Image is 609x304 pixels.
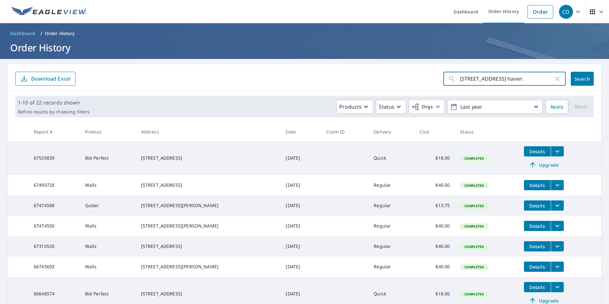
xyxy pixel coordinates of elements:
td: $40.00 [414,175,455,195]
td: 67474550 [29,216,80,236]
a: Order [527,5,553,18]
td: Walls [80,175,136,195]
span: Details [528,182,547,188]
button: Apply [545,100,568,114]
th: Report # [29,122,80,141]
div: [STREET_ADDRESS][PERSON_NAME] [141,202,276,209]
td: Regular [369,236,414,257]
td: $18.00 [414,141,455,175]
h1: Order History [8,41,601,54]
td: Regular [369,195,414,216]
p: Download Excel [31,75,70,82]
button: filesDropdownBtn-67520839 [551,146,564,156]
button: filesDropdownBtn-67474550 [551,221,564,231]
td: [DATE] [281,257,321,277]
span: Details [528,223,547,229]
th: Address [136,122,281,141]
span: Dashboard [10,30,35,37]
div: CO [559,5,573,19]
button: Download Excel [15,72,75,86]
span: Completed [461,224,488,228]
button: detailsBtn-67310520 [524,241,551,251]
input: Address, Report #, Claim ID, etc. [460,70,554,88]
p: Products [339,103,362,111]
p: Order History [45,30,75,37]
td: Regular [369,216,414,236]
td: Walls [80,257,136,277]
img: EV Logo [11,7,87,17]
td: $13.75 [414,195,455,216]
span: Completed [461,183,488,188]
th: Date [281,122,321,141]
td: [DATE] [281,175,321,195]
td: Walls [80,236,136,257]
td: 67310520 [29,236,80,257]
span: Completed [461,204,488,208]
p: Last year [458,101,532,112]
th: Status [455,122,519,141]
th: Claim ID [321,122,369,141]
span: Completed [461,244,488,249]
button: detailsBtn-67490728 [524,180,551,190]
td: [DATE] [281,236,321,257]
td: [DATE] [281,216,321,236]
span: Upgrade [528,161,560,169]
a: Dashboard [8,28,38,39]
td: Regular [369,175,414,195]
td: Regular [369,257,414,277]
p: Refine results by choosing filters [18,109,90,115]
td: 66745693 [29,257,80,277]
button: Products [336,100,373,114]
p: Status [379,103,394,111]
td: [DATE] [281,141,321,175]
button: Last year [447,100,543,114]
span: Details [528,148,547,155]
div: [STREET_ADDRESS][PERSON_NAME] [141,223,276,229]
button: filesDropdownBtn-66648574 [551,282,564,292]
th: Delivery [369,122,414,141]
td: Bid Perfect [80,141,136,175]
td: Gutter [80,195,136,216]
div: [STREET_ADDRESS] [141,155,276,161]
td: $40.00 [414,257,455,277]
button: filesDropdownBtn-67474588 [551,200,564,211]
span: Apply [550,103,563,111]
button: filesDropdownBtn-67310520 [551,241,564,251]
td: Quick [369,141,414,175]
span: Orgs [412,103,433,111]
td: Walls [80,216,136,236]
button: Status [376,100,406,114]
div: [STREET_ADDRESS][PERSON_NAME] [141,264,276,270]
td: [DATE] [281,195,321,216]
li: / [40,30,42,37]
span: Completed [461,265,488,269]
div: [STREET_ADDRESS] [141,182,276,188]
span: Details [528,243,547,250]
button: Orgs [409,100,445,114]
span: Completed [461,292,488,296]
td: 67520839 [29,141,80,175]
span: Details [528,264,547,270]
button: filesDropdownBtn-67490728 [551,180,564,190]
button: detailsBtn-67520839 [524,146,551,156]
span: Details [528,203,547,209]
th: Cost [414,122,455,141]
button: detailsBtn-66648574 [524,282,551,292]
button: filesDropdownBtn-66745693 [551,262,564,272]
a: Upgrade [524,160,564,170]
span: Search [576,76,589,82]
span: Completed [461,156,488,161]
button: Search [571,72,594,86]
th: Product [80,122,136,141]
button: detailsBtn-66745693 [524,262,551,272]
button: detailsBtn-67474550 [524,221,551,231]
nav: breadcrumb [8,28,601,39]
button: detailsBtn-67474588 [524,200,551,211]
p: 1-10 of 22 records shown [18,99,90,106]
td: $40.00 [414,236,455,257]
td: 67474588 [29,195,80,216]
div: [STREET_ADDRESS] [141,243,276,250]
td: 67490728 [29,175,80,195]
td: $40.00 [414,216,455,236]
div: [STREET_ADDRESS] [141,291,276,297]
